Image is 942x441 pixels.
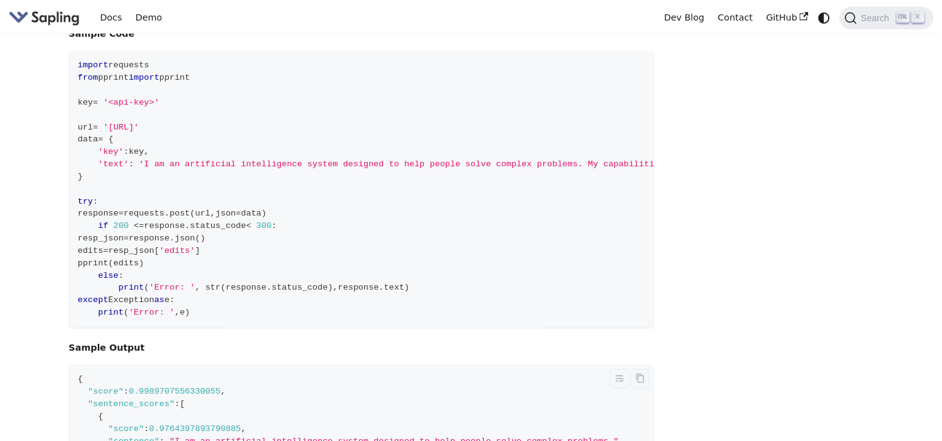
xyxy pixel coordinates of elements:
[78,73,98,82] span: from
[195,246,200,255] span: ]
[271,221,276,230] span: :
[246,221,251,230] span: <
[129,159,134,169] span: :
[98,271,118,280] span: else
[129,8,169,27] a: Demo
[108,246,154,255] span: resp_json
[78,60,108,70] span: import
[149,424,241,434] span: 0.9764397893790885
[78,209,119,218] span: response
[241,424,246,434] span: ,
[180,399,185,409] span: [
[144,147,149,156] span: ,
[154,246,159,255] span: [
[169,295,174,305] span: :
[103,98,159,107] span: '<api-key>'
[103,246,108,255] span: =
[88,387,123,396] span: "score"
[404,283,409,292] span: )
[236,209,241,218] span: =
[271,283,327,292] span: status_code
[169,234,174,243] span: .
[164,295,169,305] span: e
[108,295,154,305] span: Exception
[98,412,103,421] span: {
[338,283,379,292] span: response
[108,424,144,434] span: "score"
[118,271,123,280] span: :
[266,283,271,292] span: .
[123,308,128,317] span: (
[190,221,246,230] span: status_code
[108,60,149,70] span: requests
[123,147,128,156] span: :
[210,209,215,218] span: ,
[98,135,103,144] span: =
[129,387,221,396] span: 0.9989707556330055
[78,234,124,243] span: resp_json
[98,147,123,156] span: 'key'
[9,9,84,27] a: Sapling.ai
[220,387,225,396] span: ,
[759,8,814,27] a: GitHub
[78,295,108,305] span: except
[108,135,113,144] span: {
[195,209,210,218] span: url
[857,13,897,23] span: Search
[631,369,649,388] button: Copy code to clipboard
[159,246,195,255] span: 'edits'
[911,12,924,23] kbd: K
[129,234,170,243] span: response
[379,283,384,292] span: .
[98,73,128,82] span: pprint
[68,342,654,353] h4: Sample Output
[839,7,933,29] button: Search (Ctrl+K)
[78,197,93,206] span: try
[78,98,93,107] span: key
[129,308,175,317] span: 'Error: '
[103,123,139,132] span: '[URL]'
[610,369,629,388] button: Toggle word wrap
[144,221,185,230] span: response
[185,221,190,230] span: .
[174,399,179,409] span: :
[134,221,144,230] span: <=
[129,147,144,156] span: key
[261,209,266,218] span: )
[195,283,200,292] span: ,
[190,209,195,218] span: (
[98,159,128,169] span: 'text'
[93,98,98,107] span: =
[180,308,185,317] span: e
[78,374,83,384] span: {
[241,209,261,218] span: data
[149,283,195,292] span: 'Error: '
[333,283,338,292] span: ,
[78,123,93,132] span: url
[113,221,129,230] span: 200
[195,234,200,243] span: (
[118,209,123,218] span: =
[144,424,149,434] span: :
[78,246,103,255] span: edits
[215,209,236,218] span: json
[108,258,113,268] span: (
[9,9,80,27] img: Sapling.ai
[118,283,144,292] span: print
[185,308,190,317] span: )
[78,135,98,144] span: data
[123,209,164,218] span: requests
[327,283,332,292] span: )
[129,73,159,82] span: import
[98,221,108,230] span: if
[220,283,225,292] span: (
[78,172,83,181] span: }
[98,308,123,317] span: print
[657,8,710,27] a: Dev Blog
[815,9,833,27] button: Switch between dark and light mode (currently system mode)
[139,258,144,268] span: )
[711,8,760,27] a: Contact
[225,283,266,292] span: response
[93,8,129,27] a: Docs
[93,197,98,206] span: :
